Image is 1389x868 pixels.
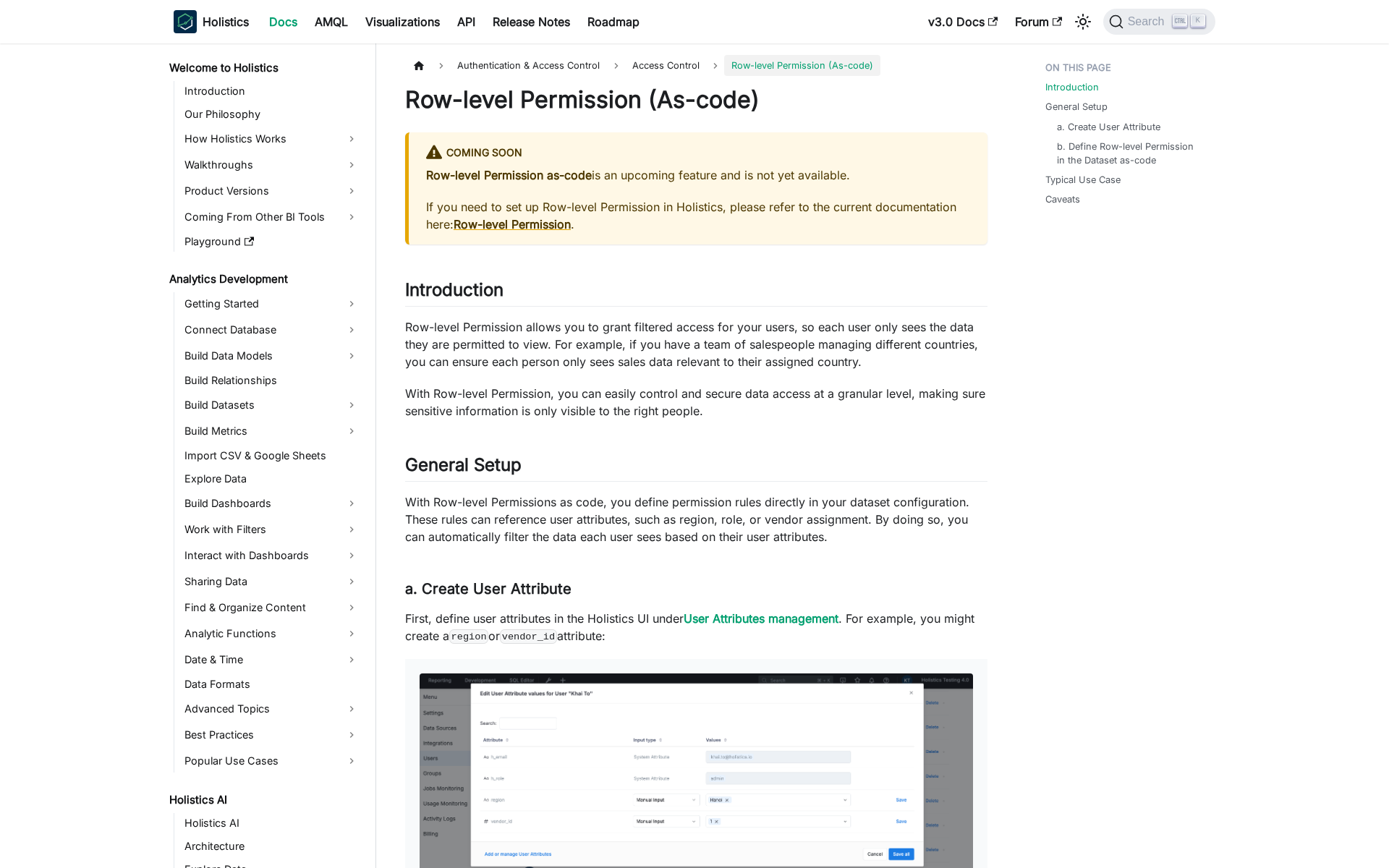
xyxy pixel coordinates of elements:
[1071,10,1095,33] button: Switch between dark and light mode (currently light mode)
[180,836,363,856] a: Architecture
[1045,80,1099,94] a: Introduction
[579,10,648,33] a: Roadmap
[405,610,987,644] p: First, define user attributes in the Holistics UI under . For example, you might create a or attr...
[1103,9,1215,35] button: Search (Ctrl+K)
[180,205,363,229] a: Coming From Other BI Tools
[180,697,363,720] a: Advanced Topics
[405,85,987,114] h1: Row-level Permission (As-code)
[180,723,363,746] a: Best Practices
[180,370,363,391] a: Build Relationships
[180,127,363,150] a: How Holistics Works
[357,10,449,33] a: Visualizations
[919,10,1006,33] a: v3.0 Docs
[180,674,363,694] a: Data Formats
[180,622,363,645] a: Analytic Functions
[449,629,488,644] code: region
[180,318,363,341] a: Connect Database
[500,629,557,644] code: vendor_id
[180,648,363,671] a: Date & Time
[1191,14,1205,27] kbd: K
[426,166,970,184] p: is an upcoming feature and is not yet available.
[426,168,592,182] strong: Row-level Permission as-code
[180,153,363,176] a: Walkthroughs
[625,55,707,76] a: Access Control
[1123,15,1173,28] span: Search
[684,611,838,626] a: User Attributes management
[426,144,970,163] div: Coming Soon
[174,10,249,33] a: HolisticsHolistics
[165,269,363,289] a: Analytics Development
[1006,10,1071,33] a: Forum
[405,454,987,482] h2: General Setup
[180,231,363,252] a: Playground
[405,279,987,307] h2: Introduction
[405,55,987,76] nav: Breadcrumbs
[450,55,607,76] span: Authentication & Access Control
[632,60,700,71] span: Access Control
[180,104,363,124] a: Our Philosophy
[180,420,363,443] a: Build Metrics
[180,813,363,833] a: Holistics AI
[405,55,433,76] a: Home page
[203,13,249,30] b: Holistics
[180,518,363,541] a: Work with Filters
[180,749,363,773] a: Popular Use Cases
[1057,120,1160,134] a: a. Create User Attribute
[180,570,363,593] a: Sharing Data
[180,344,363,367] a: Build Data Models
[159,43,376,868] nav: Docs sidebar
[165,790,363,810] a: Holistics AI
[180,393,363,417] a: Build Datasets
[1057,140,1201,167] a: b. Define Row-level Permission in the Dataset as-code
[1045,100,1108,114] a: General Setup
[180,179,363,203] a: Product Versions
[426,198,970,233] p: If you need to set up Row-level Permission in Holistics, please refer to the current documentatio...
[180,81,363,101] a: Introduction
[180,492,363,515] a: Build Dashboards
[449,10,484,33] a: API
[405,493,987,545] p: With ​Row-level Permissions as code, you define permission rules directly in your dataset configu...
[1045,192,1080,206] a: Caveats
[405,385,987,420] p: With Row-level Permission, you can easily control and secure data access at a granular level, mak...
[405,318,987,370] p: Row-level Permission allows you to grant filtered access for your users, so each user only sees t...
[174,10,197,33] img: Holistics
[306,10,357,33] a: AMQL
[484,10,579,33] a: Release Notes
[180,446,363,466] a: Import CSV & Google Sheets
[180,544,363,567] a: Interact with Dashboards
[260,10,306,33] a: Docs
[165,58,363,78] a: Welcome to Holistics
[724,55,880,76] span: Row-level Permission (As-code)
[405,580,987,598] h3: a. Create User Attribute
[454,217,571,231] a: Row-level Permission
[1045,173,1121,187] a: Typical Use Case
[180,469,363,489] a: Explore Data
[180,596,363,619] a: Find & Organize Content
[180,292,363,315] a: Getting Started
